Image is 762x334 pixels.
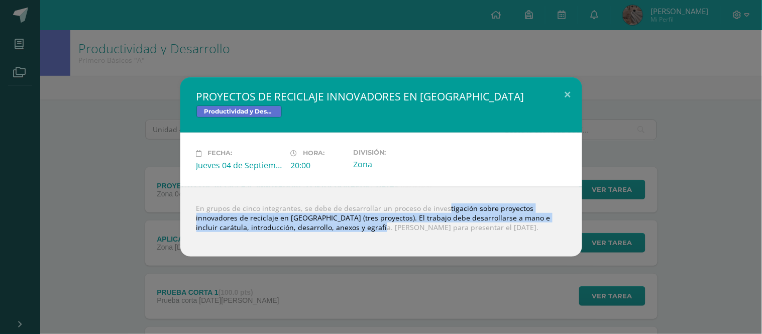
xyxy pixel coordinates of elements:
[354,149,440,156] label: División:
[354,159,440,170] div: Zona
[196,105,282,118] span: Productividad y Desarrollo
[196,89,566,103] h2: PROYECTOS DE RECICLAJE INNOVADORES EN [GEOGRAPHIC_DATA]
[208,150,233,157] span: Fecha:
[554,77,582,112] button: Close (Esc)
[291,160,346,171] div: 20:00
[303,150,325,157] span: Hora:
[196,160,283,171] div: Jueves 04 de Septiembre
[180,187,582,257] div: En grupos de cinco integrantes, se debe de desarrollar un proceso de investigación sobre proyecto...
